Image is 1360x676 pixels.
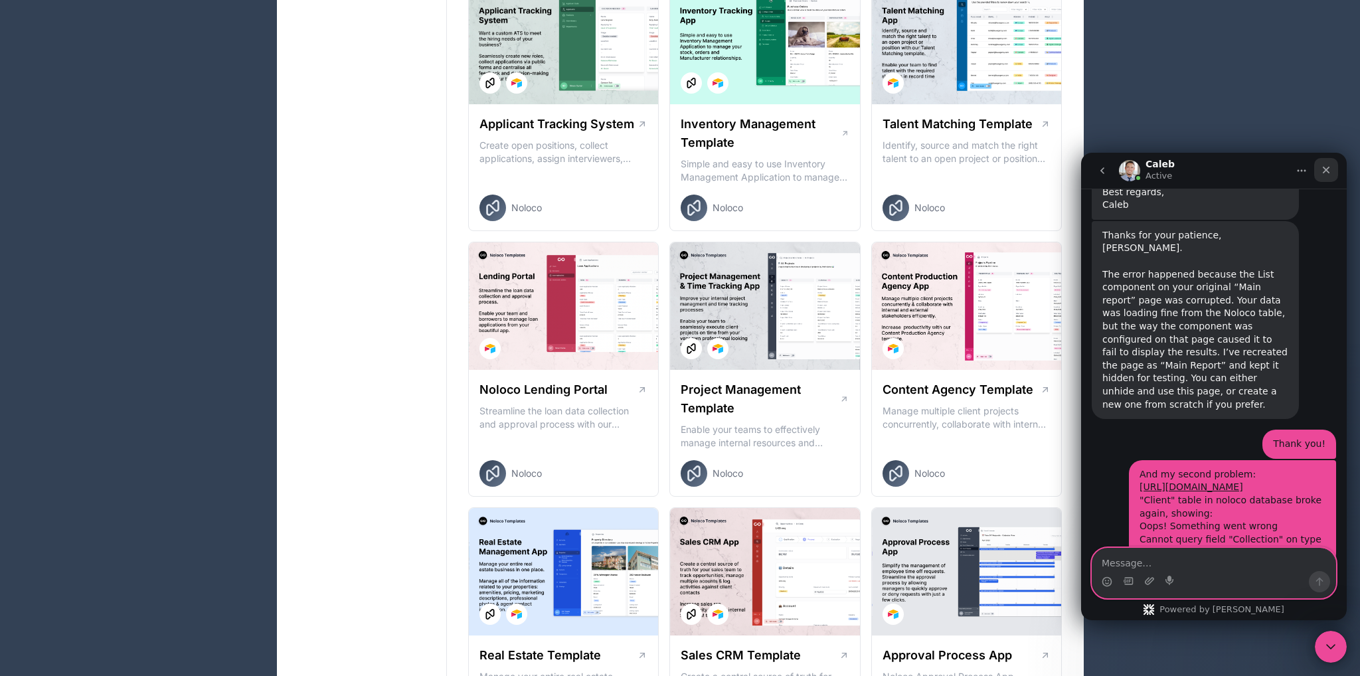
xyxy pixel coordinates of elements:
h1: Noloco Lending Portal [479,380,608,399]
span: Noloco [511,201,542,214]
p: Create open positions, collect applications, assign interviewers, centralise candidate feedback a... [479,139,648,165]
img: Airtable Logo [888,343,898,354]
p: Streamline the loan data collection and approval process with our Lending Portal template. [479,404,648,431]
p: Enable your teams to effectively manage internal resources and execute client projects on time. [681,423,849,450]
img: Airtable Logo [713,343,723,354]
img: Airtable Logo [888,78,898,88]
span: Noloco [914,467,945,480]
h1: Sales CRM Template [681,646,801,665]
img: Airtable Logo [713,609,723,620]
p: Manage multiple client projects concurrently, collaborate with internal and external stakeholders... [883,404,1051,431]
img: Airtable Logo [511,78,522,88]
img: Airtable Logo [511,609,522,620]
span: Noloco [713,467,743,480]
h1: Inventory Management Template [681,115,840,152]
iframe: Intercom live chat [1081,153,1347,620]
h1: Approval Process App [883,646,1012,665]
span: Noloco [914,201,945,214]
h1: Real Estate Template [479,646,601,665]
iframe: Intercom live chat [1315,631,1347,663]
span: Noloco [511,467,542,480]
p: Identify, source and match the right talent to an open project or position with our Talent Matchi... [883,139,1051,165]
img: Airtable Logo [485,343,495,354]
h1: Talent Matching Template [883,115,1033,133]
img: Airtable Logo [888,609,898,620]
img: Airtable Logo [713,78,723,88]
h1: Applicant Tracking System [479,115,634,133]
h1: Project Management Template [681,380,839,418]
span: Noloco [713,201,743,214]
p: Simple and easy to use Inventory Management Application to manage your stock, orders and Manufact... [681,157,849,184]
h1: Content Agency Template [883,380,1033,399]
